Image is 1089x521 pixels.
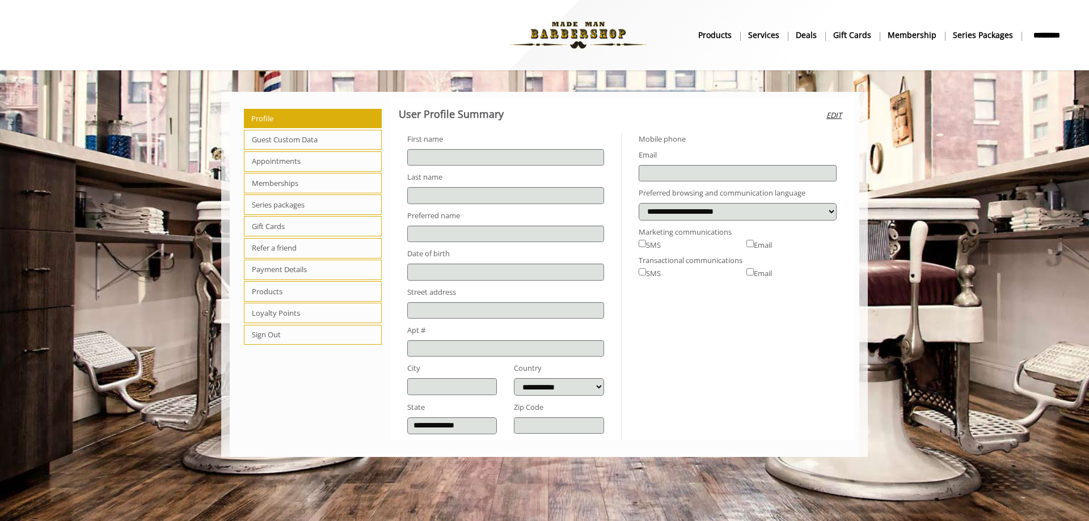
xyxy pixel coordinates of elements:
span: Appointments [244,151,382,172]
span: Series packages [244,194,382,215]
b: Series packages [953,29,1013,41]
i: Edit [826,109,842,121]
span: Products [244,281,382,302]
a: Series packagesSeries packages [945,27,1022,43]
span: Payment Details [244,260,382,280]
b: Membership [888,29,936,41]
button: Edit user profile [823,98,845,133]
a: ServicesServices [740,27,788,43]
img: Made Man Barbershop logo [500,4,656,66]
b: Services [748,29,779,41]
a: MembershipMembership [880,27,945,43]
span: Memberships [244,173,382,193]
b: Deals [796,29,817,41]
b: products [698,29,732,41]
a: Productsproducts [690,27,740,43]
b: User Profile Summary [399,107,504,121]
span: Refer a friend [244,238,382,259]
a: DealsDeals [788,27,825,43]
a: Gift cardsgift cards [825,27,880,43]
span: Gift Cards [244,216,382,236]
span: Sign Out [244,325,382,345]
span: Guest Custom Data [244,130,382,150]
span: Profile [244,109,382,128]
b: gift cards [833,29,871,41]
span: Loyalty Points [244,303,382,323]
